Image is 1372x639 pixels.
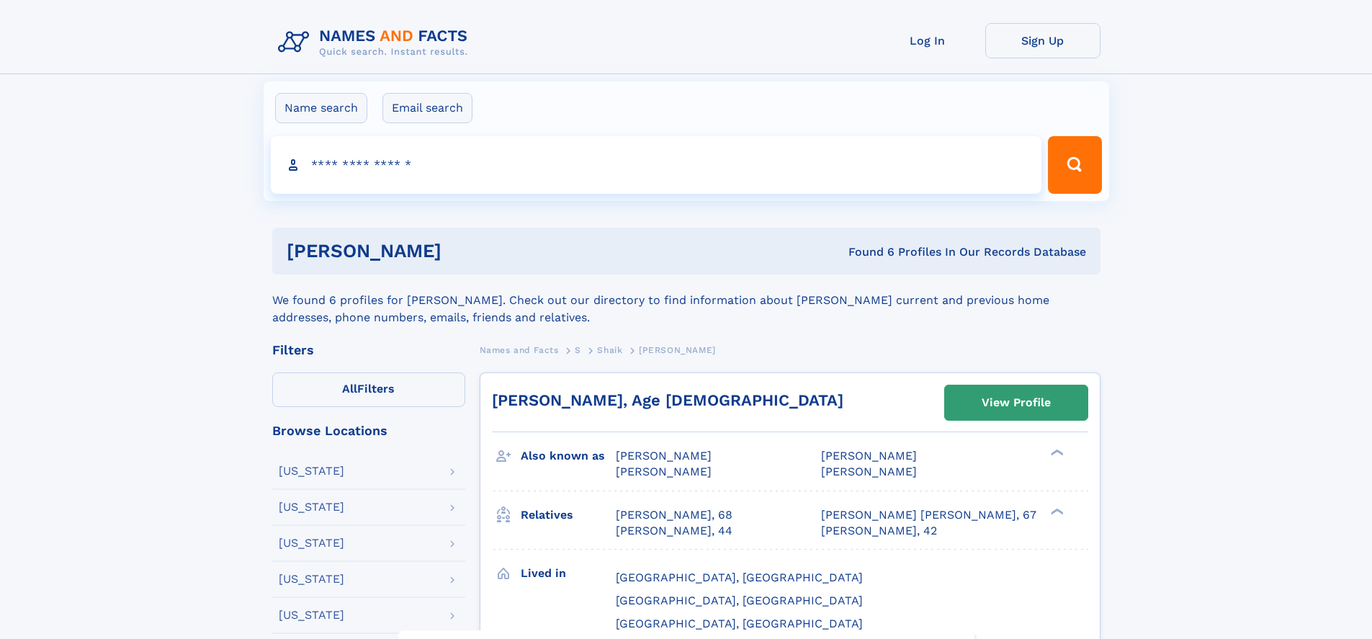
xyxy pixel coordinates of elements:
span: [GEOGRAPHIC_DATA], [GEOGRAPHIC_DATA] [616,594,863,607]
span: [PERSON_NAME] [821,465,917,478]
span: All [342,382,357,396]
span: [GEOGRAPHIC_DATA], [GEOGRAPHIC_DATA] [616,571,863,584]
h3: Lived in [521,561,616,586]
span: Shaik [597,345,622,355]
span: [GEOGRAPHIC_DATA], [GEOGRAPHIC_DATA] [616,617,863,630]
a: Sign Up [985,23,1100,58]
label: Email search [382,93,472,123]
img: Logo Names and Facts [272,23,480,62]
span: [PERSON_NAME] [821,449,917,463]
div: Browse Locations [272,424,465,437]
a: [PERSON_NAME], Age [DEMOGRAPHIC_DATA] [492,391,843,409]
div: ❯ [1047,448,1064,457]
a: [PERSON_NAME], 42 [821,523,937,539]
div: View Profile [982,386,1051,419]
a: [PERSON_NAME], 68 [616,507,732,523]
div: ❯ [1047,506,1064,516]
span: [PERSON_NAME] [616,465,712,478]
h1: [PERSON_NAME] [287,242,645,260]
div: Filters [272,344,465,357]
h3: Relatives [521,503,616,527]
span: [PERSON_NAME] [616,449,712,463]
label: Name search [275,93,367,123]
div: We found 6 profiles for [PERSON_NAME]. Check out our directory to find information about [PERSON_... [272,274,1100,326]
a: [PERSON_NAME] [PERSON_NAME], 67 [821,507,1036,523]
div: [US_STATE] [279,501,344,513]
a: Log In [870,23,985,58]
div: [US_STATE] [279,573,344,585]
button: Search Button [1048,136,1101,194]
div: [US_STATE] [279,465,344,477]
a: [PERSON_NAME], 44 [616,523,732,539]
div: Found 6 Profiles In Our Records Database [645,244,1086,260]
a: View Profile [945,385,1088,420]
div: [US_STATE] [279,537,344,549]
label: Filters [272,372,465,407]
a: Shaik [597,341,622,359]
span: [PERSON_NAME] [639,345,716,355]
div: [US_STATE] [279,609,344,621]
input: search input [271,136,1042,194]
a: Names and Facts [480,341,559,359]
a: S [575,341,581,359]
span: S [575,345,581,355]
h3: Also known as [521,444,616,468]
